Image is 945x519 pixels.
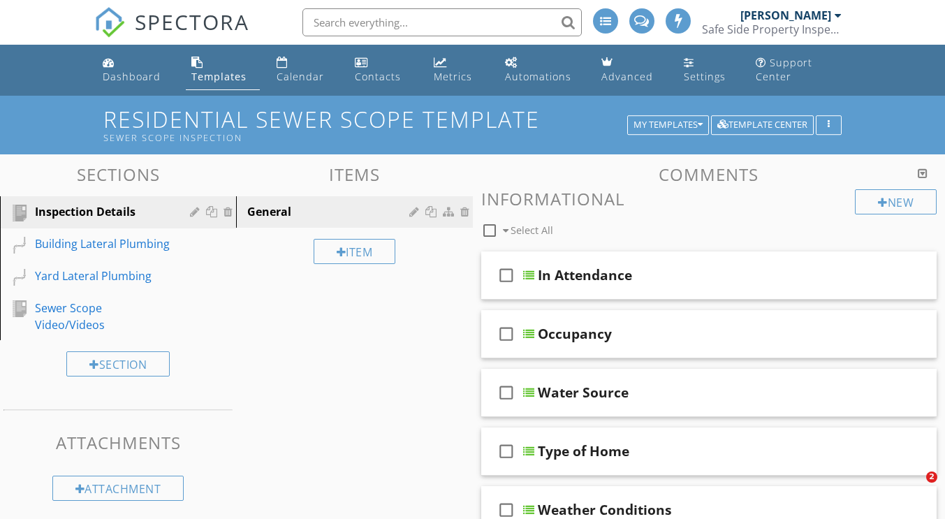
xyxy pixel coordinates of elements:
[702,22,842,36] div: Safe Side Property Inspections
[756,56,812,83] div: Support Center
[596,50,666,90] a: Advanced
[495,434,518,468] i: check_box_outline_blank
[52,476,184,501] div: Attachment
[711,115,814,135] button: Template Center
[481,189,937,208] h3: Informational
[186,50,261,90] a: Templates
[538,502,672,518] div: Weather Conditions
[66,351,170,377] div: Section
[898,472,931,505] iframe: Intercom live chat
[103,132,632,143] div: Sewer Scope Inspection
[355,70,401,83] div: Contacts
[35,268,170,284] div: Yard Lateral Plumbing
[97,50,174,90] a: Dashboard
[434,70,472,83] div: Metrics
[35,235,170,252] div: Building Lateral Plumbing
[505,70,571,83] div: Automations
[302,8,582,36] input: Search everything...
[236,165,472,184] h3: Items
[495,376,518,409] i: check_box_outline_blank
[711,117,814,130] a: Template Center
[103,70,161,83] div: Dashboard
[740,8,831,22] div: [PERSON_NAME]
[35,203,170,220] div: Inspection Details
[135,7,249,36] span: SPECTORA
[495,317,518,351] i: check_box_outline_blank
[277,70,324,83] div: Calendar
[314,239,396,264] div: Item
[349,50,417,90] a: Contacts
[538,384,629,401] div: Water Source
[717,120,807,130] div: Template Center
[601,70,653,83] div: Advanced
[633,120,703,130] div: My Templates
[271,50,338,90] a: Calendar
[35,300,170,333] div: Sewer Scope Video/Videos
[247,203,413,220] div: General
[103,107,842,142] h1: Residential Sewer Scope Template
[428,50,489,90] a: Metrics
[538,267,632,284] div: In Attendance
[511,224,553,237] span: Select All
[499,50,585,90] a: Automations (Advanced)
[481,165,937,184] h3: Comments
[750,50,848,90] a: Support Center
[495,258,518,292] i: check_box_outline_blank
[538,326,612,342] div: Occupancy
[684,70,726,83] div: Settings
[855,189,937,214] div: New
[94,19,249,48] a: SPECTORA
[94,7,125,38] img: The Best Home Inspection Software - Spectora
[926,472,937,483] span: 2
[191,70,247,83] div: Templates
[627,115,709,135] button: My Templates
[678,50,740,90] a: Settings
[538,443,629,460] div: Type of Home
